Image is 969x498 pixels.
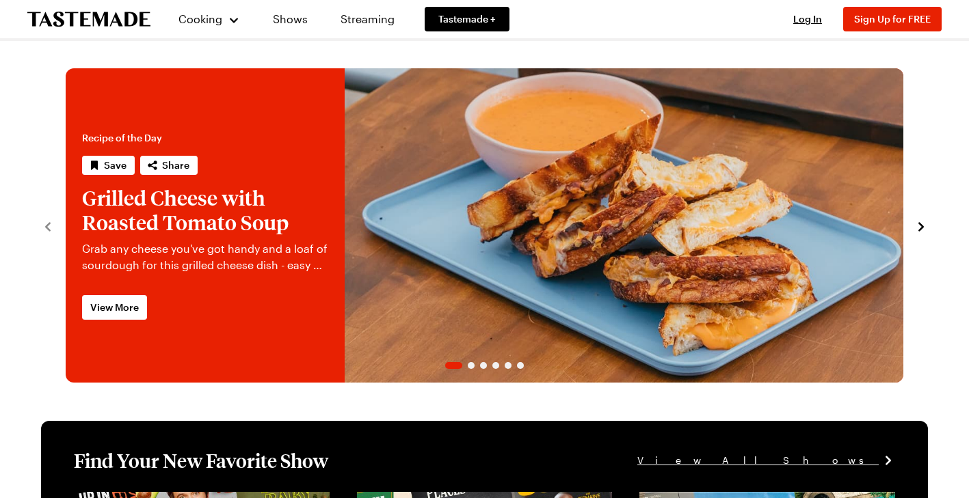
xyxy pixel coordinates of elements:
span: Share [162,158,189,172]
button: navigate to next item [914,217,928,234]
span: Go to slide 6 [517,362,524,369]
button: Save recipe [82,156,135,175]
a: View More [82,295,147,320]
span: Tastemade + [438,12,496,26]
button: Cooking [178,3,240,36]
h1: Find Your New Favorite Show [74,448,328,473]
button: Log In [780,12,835,26]
a: To Tastemade Home Page [27,12,150,27]
button: Sign Up for FREE [843,7,942,31]
button: navigate to previous item [41,217,55,234]
span: Go to slide 2 [468,362,475,369]
span: Cooking [178,12,222,25]
button: Share [140,156,198,175]
span: Log In [793,13,822,25]
span: Sign Up for FREE [854,13,931,25]
a: View All Shows [637,453,895,468]
div: 1 / 6 [66,68,903,383]
span: Go to slide 4 [492,362,499,369]
span: Save [104,158,127,172]
span: Go to slide 1 [445,362,462,369]
span: Go to slide 5 [505,362,512,369]
span: Go to slide 3 [480,362,487,369]
span: View All Shows [637,453,879,468]
a: Tastemade + [425,7,509,31]
span: View More [90,301,139,314]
